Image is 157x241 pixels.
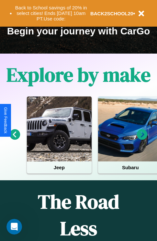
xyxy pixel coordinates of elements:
h1: Explore by make [6,61,151,88]
button: Back to School savings of 20% in select cities! Ends [DATE] 10am PT.Use code: [12,3,90,23]
div: Give Feedback [3,107,8,133]
iframe: Intercom live chat [6,219,22,235]
h4: Jeep [27,161,92,173]
b: BACK2SCHOOL20 [90,11,133,16]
